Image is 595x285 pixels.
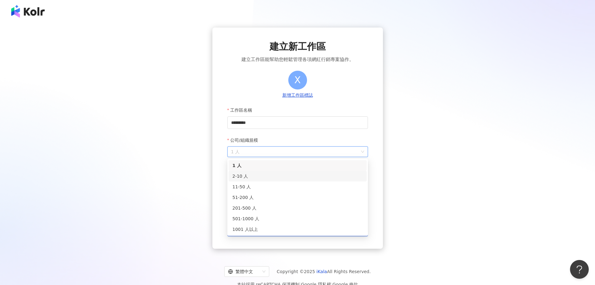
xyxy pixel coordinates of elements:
div: 1001 人以上 [229,224,367,235]
div: 201-500 人 [232,205,363,211]
div: 1 人 [229,160,367,171]
div: 1 人 [232,162,363,169]
input: 工作區名稱 [227,116,368,129]
label: 公司/組織規模 [227,134,263,146]
div: 繁體中文 [228,267,260,277]
div: 501-1000 人 [232,215,363,222]
div: 501-1000 人 [229,213,367,224]
div: 11-50 人 [229,181,367,192]
a: iKala [316,269,327,274]
div: 2-10 人 [229,171,367,181]
div: 201-500 人 [229,203,367,213]
span: Copyright © 2025 All Rights Reserved. [277,268,371,275]
iframe: Help Scout Beacon - Open [570,260,589,279]
img: logo [11,5,45,18]
label: 工作區名稱 [227,104,257,116]
button: 新增工作區標誌 [280,92,315,99]
span: 建立工作區能幫助您輕鬆管理各項網紅行銷專案協作。 [241,56,354,63]
span: X [294,73,301,87]
span: 1 人 [231,147,364,157]
div: 1001 人以上 [232,226,363,233]
div: 2-10 人 [232,173,363,180]
span: 建立新工作區 [270,40,326,53]
div: 11-50 人 [232,183,363,190]
div: 51-200 人 [229,192,367,203]
div: 51-200 人 [232,194,363,201]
